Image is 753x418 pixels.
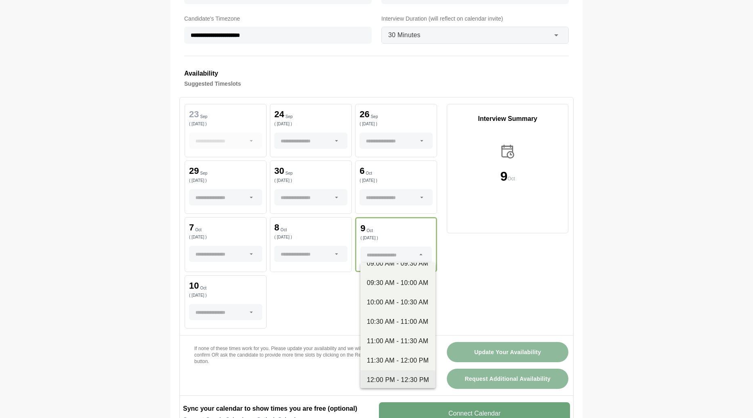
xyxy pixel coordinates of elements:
[184,79,569,89] h4: Suggested Timeslots
[367,278,429,288] div: 09:30 AM - 10:00 AM
[447,369,568,389] button: Request Additional Availability
[189,167,199,175] p: 29
[274,235,347,239] p: ( [DATE] )
[360,167,364,175] p: 6
[499,143,516,160] img: calender
[366,229,373,233] p: Oct
[189,293,262,298] p: ( [DATE] )
[360,122,433,126] p: ( [DATE] )
[507,175,515,183] p: Oct
[286,115,293,119] p: Sep
[194,345,427,365] p: If none of these times work for you. Please update your availability and we will share it with yo...
[195,228,202,232] p: Oct
[274,110,284,119] p: 24
[367,298,429,307] div: 10:00 AM - 10:30 AM
[286,171,293,175] p: Sep
[360,110,369,119] p: 26
[360,236,432,240] p: ( [DATE] )
[381,14,569,23] label: Interview Duration (will reflect on calendar invite)
[274,179,347,183] p: ( [DATE] )
[200,286,206,290] p: Oct
[500,170,507,183] p: 9
[367,259,429,268] div: 09:00 AM - 09:30 AM
[367,317,429,327] div: 10:30 AM - 11:00 AM
[367,336,429,346] div: 11:00 AM - 11:30 AM
[184,14,372,23] label: Candidate's Timezone
[371,115,378,119] p: Sep
[367,356,429,365] div: 11:30 AM - 12:00 PM
[189,122,262,126] p: ( [DATE] )
[360,179,433,183] p: ( [DATE] )
[200,171,207,175] p: Sep
[366,171,372,175] p: Oct
[274,223,279,232] p: 8
[189,110,199,119] p: 23
[280,228,287,232] p: Oct
[447,114,568,124] p: Interview Summary
[189,281,199,290] p: 10
[189,223,194,232] p: 7
[388,30,421,40] span: 30 Minutes
[274,122,347,126] p: ( [DATE] )
[184,68,569,79] h3: Availability
[360,224,365,233] p: 9
[367,375,429,385] div: 12:00 PM - 12:30 PM
[274,167,284,175] p: 30
[189,179,262,183] p: ( [DATE] )
[183,404,374,414] h2: Sync your calendar to show times you are free (optional)
[200,115,207,119] p: Sep
[447,342,568,362] button: Update Your Availability
[189,235,262,239] p: ( [DATE] )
